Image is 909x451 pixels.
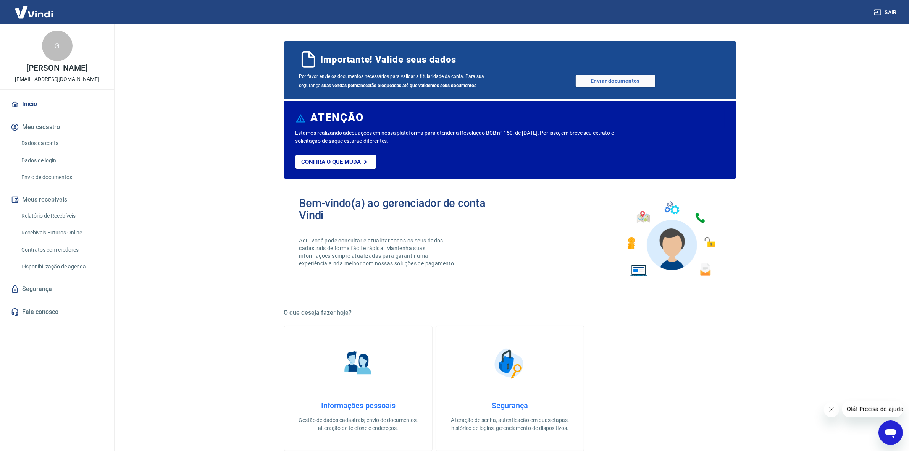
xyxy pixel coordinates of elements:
p: Aqui você pode consultar e atualizar todos os seus dados cadastrais de forma fácil e rápida. Mant... [299,237,457,267]
h4: Informações pessoais [297,401,420,410]
a: Início [9,96,105,113]
a: Segurança [9,281,105,297]
button: Meus recebíveis [9,191,105,208]
a: Contratos com credores [18,242,105,258]
img: Segurança [491,344,529,383]
a: SegurançaSegurançaAlteração de senha, autenticação em duas etapas, histórico de logins, gerenciam... [436,326,584,451]
button: Sair [872,5,900,19]
a: Confira o que muda [295,155,376,169]
iframe: Fechar mensagem [824,402,839,417]
img: Imagem de um avatar masculino com diversos icones exemplificando as funcionalidades do gerenciado... [621,197,721,281]
iframe: Mensagem da empresa [842,401,903,417]
a: Informações pessoaisInformações pessoaisGestão de dados cadastrais, envio de documentos, alteraçã... [284,326,433,451]
a: Fale conosco [9,304,105,320]
a: Enviar documentos [576,75,655,87]
img: Vindi [9,0,59,24]
a: Recebíveis Futuros Online [18,225,105,241]
h2: Bem-vindo(a) ao gerenciador de conta Vindi [299,197,510,221]
a: Dados da conta [18,136,105,151]
a: Dados de login [18,153,105,168]
iframe: Botão para abrir a janela de mensagens [878,420,903,445]
h4: Segurança [448,401,572,410]
h6: ATENÇÃO [310,114,363,121]
img: Informações pessoais [339,344,377,383]
b: suas vendas permanecerão bloqueadas até que validemos seus documentos [322,83,477,88]
div: G [42,31,73,61]
a: Disponibilização de agenda [18,259,105,275]
p: Confira o que muda [302,158,361,165]
a: Envio de documentos [18,170,105,185]
button: Meu cadastro [9,119,105,136]
p: Estamos realizando adequações em nossa plataforma para atender a Resolução BCB nº 150, de [DATE].... [295,129,639,145]
span: Olá! Precisa de ajuda? [5,5,64,11]
span: Importante! Valide seus dados [321,53,456,66]
h5: O que deseja fazer hoje? [284,309,736,317]
p: Alteração de senha, autenticação em duas etapas, histórico de logins, gerenciamento de dispositivos. [448,416,572,432]
span: Por favor, envie os documentos necessários para validar a titularidade da conta. Para sua seguran... [299,72,510,90]
p: [PERSON_NAME] [26,64,87,72]
p: Gestão de dados cadastrais, envio de documentos, alteração de telefone e endereços. [297,416,420,432]
a: Relatório de Recebíveis [18,208,105,224]
p: [EMAIL_ADDRESS][DOMAIN_NAME] [15,75,99,83]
